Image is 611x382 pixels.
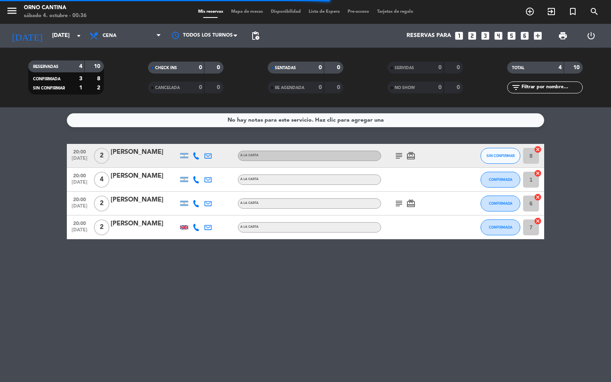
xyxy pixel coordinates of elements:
[520,31,530,41] i: looks_6
[394,199,404,208] i: subject
[94,196,109,211] span: 2
[511,83,521,92] i: filter_list
[79,85,82,91] strong: 1
[521,83,582,92] input: Filtrar por nombre...
[155,86,180,90] span: CANCELADA
[111,219,178,229] div: [PERSON_NAME]
[70,147,90,156] span: 20:00
[6,27,48,45] i: [DATE]
[227,10,267,14] span: Mapa de mesas
[70,227,90,237] span: [DATE]
[111,147,178,157] div: [PERSON_NAME]
[558,31,568,41] span: print
[586,31,596,41] i: power_settings_new
[577,24,605,48] div: LOG OUT
[337,65,342,70] strong: 0
[395,66,414,70] span: SERVIDAS
[6,5,18,17] i: menu
[228,116,384,125] div: No hay notas para este servicio. Haz clic para agregar una
[454,31,464,41] i: looks_one
[344,10,373,14] span: Pre-acceso
[489,225,512,229] span: CONFIRMADA
[395,86,415,90] span: NO SHOW
[481,172,520,188] button: CONFIRMADA
[6,5,18,19] button: menu
[111,195,178,205] div: [PERSON_NAME]
[199,85,202,90] strong: 0
[70,218,90,227] span: 20:00
[74,31,84,41] i: arrow_drop_down
[97,76,102,81] strong: 8
[240,202,259,205] span: A LA CARTA
[438,85,442,90] strong: 0
[70,194,90,204] span: 20:00
[305,10,344,14] span: Lista de Espera
[533,31,543,41] i: add_box
[319,85,322,90] strong: 0
[481,196,520,211] button: CONFIRMADA
[480,31,490,41] i: looks_3
[103,33,117,39] span: Cena
[394,151,404,161] i: subject
[33,86,65,90] span: SIN CONFIRMAR
[251,31,260,41] span: pending_actions
[70,204,90,213] span: [DATE]
[194,10,227,14] span: Mis reservas
[199,65,202,70] strong: 0
[590,7,599,16] i: search
[217,85,222,90] strong: 0
[481,148,520,164] button: SIN CONFIRMAR
[319,65,322,70] strong: 0
[70,156,90,165] span: [DATE]
[111,171,178,181] div: [PERSON_NAME]
[481,219,520,235] button: CONFIRMADA
[525,7,535,16] i: add_circle_outline
[24,12,87,20] div: sábado 4. octubre - 00:36
[512,66,524,70] span: TOTAL
[24,4,87,12] div: Orno Cantina
[506,31,517,41] i: looks_5
[457,85,461,90] strong: 0
[33,77,60,81] span: CONFIRMADA
[486,153,515,158] span: SIN CONFIRMAR
[373,10,417,14] span: Tarjetas de regalo
[489,177,512,182] span: CONFIRMADA
[94,64,102,69] strong: 10
[407,33,451,39] span: Reservas para
[70,180,90,189] span: [DATE]
[240,178,259,181] span: A LA CARTA
[240,154,259,157] span: A LA CARTA
[467,31,477,41] i: looks_two
[489,201,512,206] span: CONFIRMADA
[534,217,542,225] i: cancel
[275,86,304,90] span: RE AGENDADA
[155,66,177,70] span: CHECK INS
[493,31,504,41] i: looks_4
[240,225,259,229] span: A LA CARTA
[337,85,342,90] strong: 0
[33,65,58,69] span: RESERVADAS
[267,10,305,14] span: Disponibilidad
[406,151,416,161] i: card_giftcard
[217,65,222,70] strong: 0
[79,64,82,69] strong: 4
[457,65,461,70] strong: 0
[534,169,542,177] i: cancel
[94,172,109,188] span: 4
[97,85,102,91] strong: 2
[406,199,416,208] i: card_giftcard
[70,171,90,180] span: 20:00
[573,65,581,70] strong: 10
[275,66,296,70] span: SENTADAS
[534,193,542,201] i: cancel
[79,76,82,81] strong: 3
[568,7,578,16] i: turned_in_not
[534,145,542,153] i: cancel
[94,148,109,164] span: 2
[438,65,442,70] strong: 0
[547,7,556,16] i: exit_to_app
[558,65,562,70] strong: 4
[94,219,109,235] span: 2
